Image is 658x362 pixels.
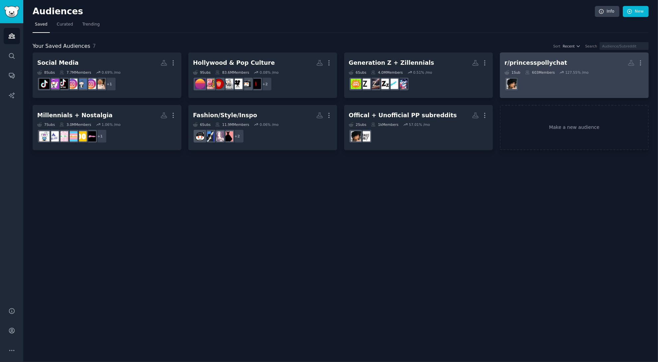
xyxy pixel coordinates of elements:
[33,6,595,17] h2: Audiences
[39,79,49,89] img: TikTok
[232,79,242,89] img: MovieSuggestions
[553,44,561,48] div: Sort
[525,70,555,75] div: 603 Members
[369,79,380,89] img: Younger_GenZ
[58,131,68,141] img: 90sand2000sNostalgia
[195,79,205,89] img: popculturechat
[48,131,59,141] img: Millennials
[86,131,96,141] img: 00snostalgia
[371,122,398,127] div: 1k Members
[565,70,589,75] div: 127.55 % /mo
[349,59,434,67] div: Generation Z + Zillennials
[258,77,272,91] div: + 2
[223,131,233,141] img: femalefashion
[33,42,90,50] span: Your Saved Audiences
[388,79,398,89] img: Zillennials
[93,43,96,49] span: 7
[54,19,75,33] a: Curated
[188,52,337,98] a: Hollywood & Pop Culture9Subs83.6MMembers0.08% /mo+2netflixtelevisionMovieSuggestionsmoviesenterta...
[48,79,59,89] img: TikTokCringe
[76,79,87,89] img: Instagram
[260,70,279,75] div: 0.08 % /mo
[600,42,649,50] input: Audience/Subreddit
[57,22,73,28] span: Curated
[413,70,432,75] div: 0.51 % /mo
[241,79,252,89] img: television
[195,131,205,141] img: streetwear
[33,52,181,98] a: Social Media8Subs7.7MMembers0.69% /mo+1whatthefrockkInstagramMarketingInstagraminstagramTalktikto...
[344,52,493,98] a: Generation Z + Zillennials6Subs4.0MMembers0.51% /moteenagersZillennialsMiddleGenZYounger_GenZGenZ...
[344,105,493,150] a: Offical + Unofficial PP subreddits2Subs1kMembers57.01% /moPrincessPollyprincesspollychat
[37,122,55,127] div: 7 Sub s
[204,131,215,141] img: fashion
[563,44,575,48] span: Recent
[59,70,91,75] div: 7.7M Members
[95,79,105,89] img: whatthefrockk
[409,122,430,127] div: 57.01 % /mo
[80,19,102,33] a: Trending
[595,6,619,17] a: Info
[349,70,366,75] div: 6 Sub s
[102,77,116,91] div: + 1
[58,79,68,89] img: tiktokgossip
[623,6,649,17] a: New
[215,70,249,75] div: 83.6M Members
[379,79,389,89] img: MiddleGenZ
[35,22,47,28] span: Saved
[33,19,50,33] a: Saved
[230,129,244,143] div: + 2
[351,131,361,141] img: princesspollychat
[585,44,597,48] div: Search
[37,111,113,120] div: Millennials + Nostalgia
[397,79,408,89] img: teenagers
[67,79,77,89] img: instagramTalk
[223,79,233,89] img: movies
[349,122,366,127] div: 2 Sub s
[505,70,520,75] div: 1 Sub
[188,105,337,150] a: Fashion/Style/Inspo6Subs11.9MMembers0.06% /mo+2femalefashioncoquettesquefashionstreetwear
[39,131,49,141] img: nostalgia
[93,129,107,143] div: + 1
[102,70,121,75] div: 0.69 % /mo
[214,131,224,141] img: coquettesque
[500,52,649,98] a: r/princesspollychat1Sub603Members127.55% /moprincesspollychat
[204,79,215,89] img: popculture
[507,79,517,89] img: princesspollychat
[59,122,91,127] div: 3.0M Members
[214,79,224,89] img: entertainment
[67,131,77,141] img: millenials
[82,22,100,28] span: Trending
[500,105,649,150] a: Make a new audience
[193,111,257,120] div: Fashion/Style/Inspo
[360,79,370,89] img: GenZ
[193,59,275,67] div: Hollywood & Pop Culture
[193,122,211,127] div: 6 Sub s
[505,59,567,67] div: r/princesspollychat
[37,70,55,75] div: 8 Sub s
[371,70,403,75] div: 4.0M Members
[33,105,181,150] a: Millennials + Nostalgia7Subs3.0MMembers1.06% /mo+100snostalgia2000smillenials90sand2000sNostalgia...
[349,111,457,120] div: Offical + Unofficial PP subreddits
[193,70,211,75] div: 9 Sub s
[37,59,79,67] div: Social Media
[251,79,261,89] img: netflix
[76,131,87,141] img: 2000s
[102,122,121,127] div: 1.06 % /mo
[215,122,249,127] div: 11.9M Members
[4,6,19,18] img: GummySearch logo
[351,79,361,89] img: OlderGenZ
[563,44,581,48] button: Recent
[360,131,370,141] img: PrincessPolly
[86,79,96,89] img: InstagramMarketing
[260,122,279,127] div: 0.06 % /mo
